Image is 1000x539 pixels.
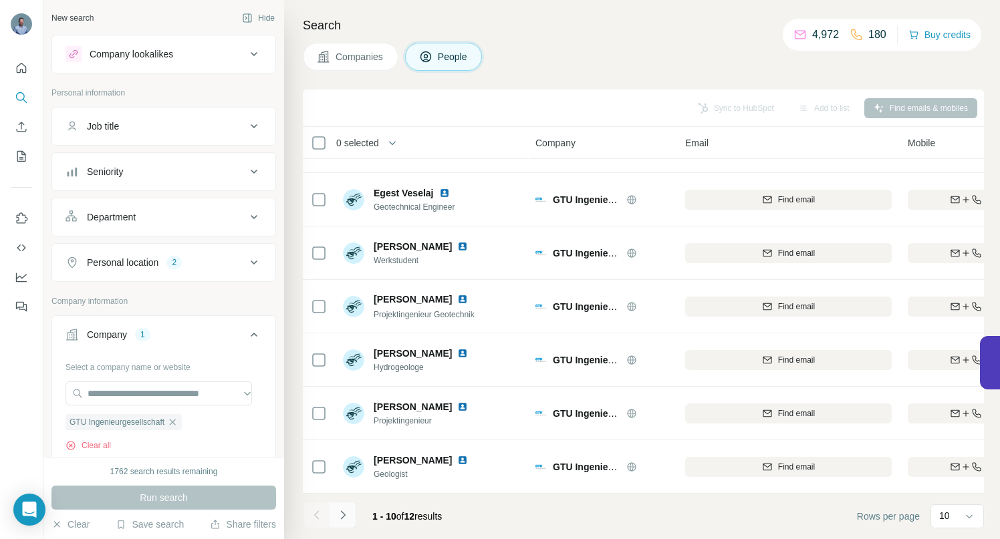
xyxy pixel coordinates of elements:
button: Feedback [11,295,32,319]
img: LinkedIn logo [457,348,468,359]
span: 1 - 10 [372,511,396,522]
button: Find email [685,457,892,477]
img: Avatar [343,403,364,424]
img: LinkedIn logo [457,294,468,305]
span: Find email [778,354,815,366]
div: Open Intercom Messenger [13,494,45,526]
button: Company lookalikes [52,38,275,70]
button: Search [11,85,32,110]
span: of [396,511,404,522]
span: [PERSON_NAME] [374,293,452,306]
button: My lists [11,144,32,168]
span: 0 selected [336,136,379,150]
div: Job title [87,120,119,133]
span: [PERSON_NAME] [374,400,452,413]
img: Avatar [343,349,364,371]
span: Find email [778,194,815,206]
img: Avatar [343,456,364,478]
span: Hydrogeologe [374,361,484,373]
span: 12 [404,511,415,522]
span: Find email [778,461,815,473]
span: GTU Ingenieurgesellschaft [553,355,671,365]
img: LinkedIn logo [457,401,468,412]
span: Rows per page [857,510,920,523]
div: Select a company name or website [66,356,262,373]
img: LinkedIn logo [457,455,468,466]
span: Werkstudent [374,254,484,266]
img: Avatar [343,242,364,264]
button: Personal location2 [52,246,275,279]
p: 180 [868,27,886,43]
span: GTU Ingenieurgesellschaft [553,194,671,205]
span: GTU Ingenieurgesellschaft [553,248,671,258]
button: Share filters [210,518,276,531]
button: Navigate to next page [330,502,356,528]
button: Use Surfe API [11,236,32,260]
img: LinkedIn logo [457,241,468,252]
img: Logo of GTU Ingenieurgesellschaft [535,194,546,205]
img: Logo of GTU Ingenieurgesellschaft [535,301,546,312]
span: results [372,511,442,522]
button: Save search [116,518,184,531]
span: Geologist [374,468,484,480]
p: 4,972 [812,27,839,43]
span: Projektingenieur [374,415,484,427]
img: Avatar [343,296,364,317]
img: Logo of GTU Ingenieurgesellschaft [535,462,546,472]
span: Email [685,136,709,150]
p: Company information [51,295,276,307]
img: Avatar [11,13,32,35]
div: Seniority [87,165,123,178]
span: Company [535,136,576,150]
p: 10 [939,509,950,522]
span: Egest Veselaj [374,186,434,200]
button: Clear [51,518,90,531]
img: Logo of GTU Ingenieurgesellschaft [535,355,546,365]
span: [PERSON_NAME] [374,241,452,252]
button: Clear all [66,439,111,452]
img: LinkedIn logo [439,188,450,198]
div: 2 [166,256,182,268]
div: Personal location [87,256,158,269]
button: Find email [685,190,892,210]
span: [PERSON_NAME] [374,454,452,467]
span: GTU Ingenieurgesellschaft [553,408,671,419]
button: Job title [52,110,275,142]
span: [PERSON_NAME] [374,347,452,360]
button: Dashboard [11,265,32,289]
img: Logo of GTU Ingenieurgesellschaft [535,248,546,258]
p: Personal information [51,87,276,99]
div: Company lookalikes [90,47,173,61]
button: Seniority [52,156,275,188]
button: Buy credits [908,25,971,44]
button: Use Surfe on LinkedIn [11,206,32,230]
img: Logo of GTU Ingenieurgesellschaft [535,408,546,419]
span: People [438,50,469,63]
span: Find email [778,301,815,313]
button: Find email [685,403,892,423]
span: GTU Ingenieurgesellschaft [70,416,164,428]
button: Find email [685,350,892,370]
div: Company [87,328,127,341]
button: Enrich CSV [11,115,32,139]
div: Department [87,210,136,224]
div: New search [51,12,94,24]
span: Projektingenieur Geotechnik [374,310,475,319]
span: GTU Ingenieurgesellschaft [553,462,671,472]
span: Companies [336,50,384,63]
span: Geotechnical Engineer [374,201,466,213]
span: Mobile [908,136,935,150]
h4: Search [303,16,984,35]
span: Find email [778,247,815,259]
button: Find email [685,297,892,317]
button: Department [52,201,275,233]
img: Avatar [343,189,364,210]
div: 1 [135,329,150,341]
button: Find email [685,243,892,263]
span: Find email [778,407,815,419]
span: GTU Ingenieurgesellschaft [553,301,671,312]
div: 1762 search results remaining [110,466,218,478]
button: Quick start [11,56,32,80]
button: Company1 [52,319,275,356]
button: Hide [233,8,284,28]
